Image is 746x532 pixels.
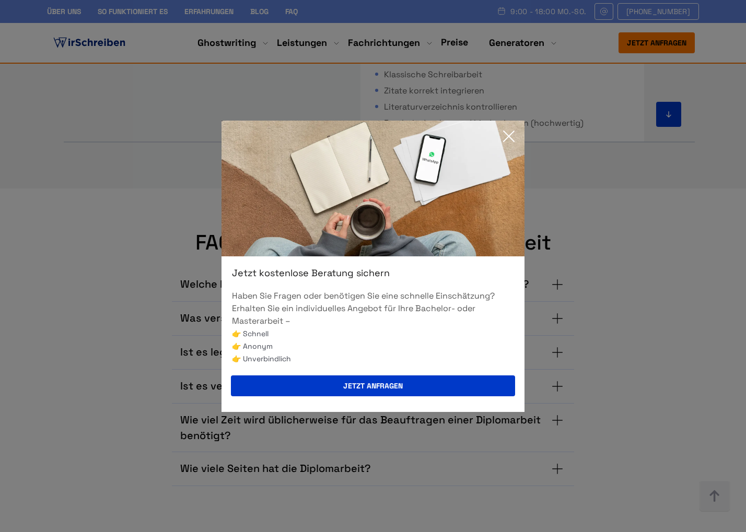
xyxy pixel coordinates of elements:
[232,327,514,340] li: 👉 Schnell
[232,290,514,327] p: Haben Sie Fragen oder benötigen Sie eine schnelle Einschätzung? Erhalten Sie ein individuelles An...
[222,267,524,279] div: Jetzt kostenlose Beratung sichern
[232,352,514,365] li: 👉 Unverbindlich
[222,121,524,256] img: exit
[232,340,514,352] li: 👉 Anonym
[231,375,515,396] button: Jetzt anfragen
